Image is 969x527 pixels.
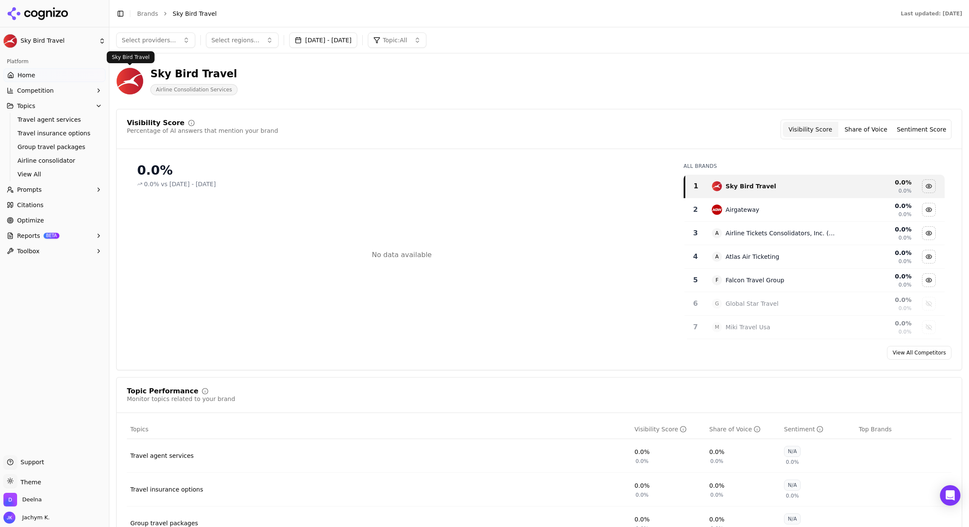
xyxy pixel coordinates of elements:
img: airgateway [712,205,722,215]
div: 6 [688,299,704,309]
div: 0.0 % [843,296,911,304]
img: Deelna [3,493,17,507]
div: 7 [688,322,704,332]
span: Travel agent services [18,115,92,124]
div: Share of Voice [709,425,761,433]
div: 0.0 % [843,319,911,328]
span: 0.0% [636,458,649,465]
div: Falcon Travel Group [725,276,784,284]
div: N/A [784,513,801,524]
a: Travel insurance options [130,485,203,494]
span: 0.0% [899,305,912,312]
span: 0.0% [786,459,799,466]
div: Global Star Travel [725,299,778,308]
span: Topics [17,102,35,110]
th: Topics [127,420,631,439]
button: Visibility Score [783,122,838,137]
button: Hide airgateway data [922,203,936,217]
img: Sky Bird Travel [116,67,144,95]
span: vs [DATE] - [DATE] [161,180,216,188]
button: Share of Voice [838,122,894,137]
button: Show global star travel data [922,297,936,310]
span: 0.0% [899,187,912,194]
button: Hide falcon travel group data [922,273,936,287]
button: Toolbox [3,244,106,258]
div: 0.0% [709,448,725,456]
span: Group travel packages [18,143,92,151]
span: Sky Bird Travel [21,37,95,45]
span: Deelna [22,496,42,504]
a: Citations [3,198,106,212]
span: 0.0% [711,492,724,498]
tr: 1sky bird travelSky Bird Travel0.0%0.0%Hide sky bird travel data [684,175,945,198]
div: Monitor topics related to your brand [127,395,235,403]
div: Airline Tickets Consolidators, Inc. (atc) [725,229,836,237]
span: Prompts [17,185,42,194]
div: 0.0 % [843,249,911,257]
span: A [712,252,722,262]
span: Theme [17,479,41,486]
div: 0.0% [137,163,667,178]
button: Prompts [3,183,106,196]
th: sentiment [781,420,855,439]
span: 0.0% [899,234,912,241]
button: Topics [3,99,106,113]
tr: 3AAirline Tickets Consolidators, Inc. (atc)0.0%0.0%Hide airline tickets consolidators, inc. (atc)... [684,222,945,245]
div: Last updated: [DATE] [901,10,962,17]
span: Toolbox [17,247,40,255]
span: Jachym K. [19,514,50,521]
button: Open user button [3,512,50,524]
span: 0.0% [899,258,912,265]
div: All Brands [684,163,945,170]
span: 0.0% [899,281,912,288]
tr: 5FFalcon Travel Group0.0%0.0%Hide falcon travel group data [684,269,945,292]
span: A [712,228,722,238]
tr: 6GGlobal Star Travel0.0%0.0%Show global star travel data [684,292,945,316]
span: Select providers... [122,36,176,44]
a: Travel insurance options [14,127,95,139]
span: 0.0% [899,328,912,335]
a: Travel agent services [130,451,194,460]
div: 0.0% [634,448,650,456]
span: 0.0% [144,180,159,188]
div: 0.0% [634,481,650,490]
div: Airgateway [725,205,759,214]
div: 1 [689,181,704,191]
div: Data table [684,175,945,339]
span: BETA [44,233,59,239]
div: Percentage of AI answers that mention your brand [127,126,278,135]
span: Support [17,458,44,466]
span: Optimize [17,216,44,225]
div: Topic Performance [127,388,198,395]
tr: 4AAtlas Air Ticketing0.0%0.0%Hide atlas air ticketing data [684,245,945,269]
span: Select regions... [211,36,260,44]
div: N/A [784,480,801,491]
span: Reports [17,231,40,240]
span: Topic: All [383,36,407,44]
a: Home [3,68,106,82]
div: Visibility Score [634,425,687,433]
a: View All Competitors [887,346,951,360]
a: Airline consolidator [14,155,95,167]
div: Sky Bird Travel [150,67,238,81]
th: Top Brands [855,420,951,439]
div: 0.0 % [843,272,911,281]
div: 2 [688,205,704,215]
div: 0.0 % [843,202,911,210]
div: Open Intercom Messenger [940,485,960,506]
span: Top Brands [859,425,892,433]
div: Atlas Air Ticketing [725,252,779,261]
div: No data available [372,250,432,260]
span: Airline Consolidation Services [150,84,238,95]
tr: 2airgatewayAirgateway0.0%0.0%Hide airgateway data [684,198,945,222]
span: Topics [130,425,149,433]
div: 0.0 % [843,178,911,187]
div: N/A [784,446,801,457]
div: Platform [3,55,106,68]
span: Airline consolidator [18,156,92,165]
button: Open organization switcher [3,493,42,507]
span: 0.0% [899,211,912,218]
div: Visibility Score [127,120,185,126]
